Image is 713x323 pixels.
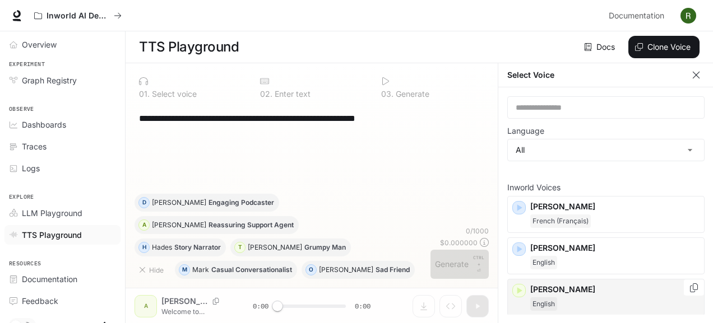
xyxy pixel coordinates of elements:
span: Documentation [609,9,664,23]
p: Language [507,127,544,135]
a: TTS Playground [4,225,121,245]
p: [PERSON_NAME] [530,242,700,254]
span: Dashboards [22,119,66,130]
a: Feedback [4,291,121,311]
p: [PERSON_NAME] [319,266,373,273]
h1: TTS Playground [139,36,239,58]
a: Docs [582,36,619,58]
a: Overview [4,35,121,54]
span: TTS Playground [22,229,82,241]
button: A[PERSON_NAME]Reassuring Support Agent [135,216,299,234]
span: English [530,256,557,269]
p: Grumpy Man [304,244,346,251]
p: 0 3 . [381,90,393,98]
button: All workspaces [29,4,127,27]
div: D [139,194,149,212]
a: Documentation [4,269,121,289]
p: 0 2 . [260,90,272,98]
p: Select voice [150,90,197,98]
button: User avatar [677,4,700,27]
span: Traces [22,141,47,152]
button: HHadesStory Narrator [135,238,226,256]
a: Logs [4,158,121,178]
p: Engaging Podcaster [209,199,274,206]
button: MMarkCasual Conversationalist [175,261,297,279]
p: Inworld AI Demos [47,11,109,21]
button: D[PERSON_NAME]Engaging Podcaster [135,194,279,212]
span: English [530,297,557,311]
div: T [235,238,245,256]
p: Story Narrator [174,244,221,251]
p: Enter text [272,90,311,98]
div: M [179,261,189,279]
p: Hades [152,244,172,251]
span: Feedback [22,295,58,307]
span: Graph Registry [22,74,77,86]
p: [PERSON_NAME] [152,222,206,228]
button: Clone Voice [628,36,700,58]
span: Documentation [22,273,77,285]
a: Documentation [604,4,673,27]
div: O [306,261,316,279]
img: User avatar [680,8,696,24]
p: Mark [192,266,209,273]
button: T[PERSON_NAME]Grumpy Man [230,238,351,256]
div: A [139,216,149,234]
div: H [139,238,149,256]
span: Overview [22,39,57,50]
p: Inworld Voices [507,184,705,191]
p: 0 1 . [139,90,150,98]
p: Reassuring Support Agent [209,222,294,228]
p: [PERSON_NAME] [530,284,700,295]
span: French (Français) [530,214,591,228]
a: Traces [4,137,121,156]
p: Sad Friend [376,266,410,273]
span: Logs [22,162,40,174]
button: Copy Voice ID [688,283,700,292]
button: Hide [135,261,170,279]
p: [PERSON_NAME] [152,199,206,206]
p: [PERSON_NAME] [530,201,700,212]
p: Casual Conversationalist [211,266,292,273]
a: Dashboards [4,115,121,134]
a: LLM Playground [4,203,121,223]
button: O[PERSON_NAME]Sad Friend [302,261,415,279]
div: All [508,139,704,161]
p: Generate [393,90,429,98]
a: Graph Registry [4,71,121,90]
span: LLM Playground [22,207,82,219]
p: [PERSON_NAME] [248,244,302,251]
